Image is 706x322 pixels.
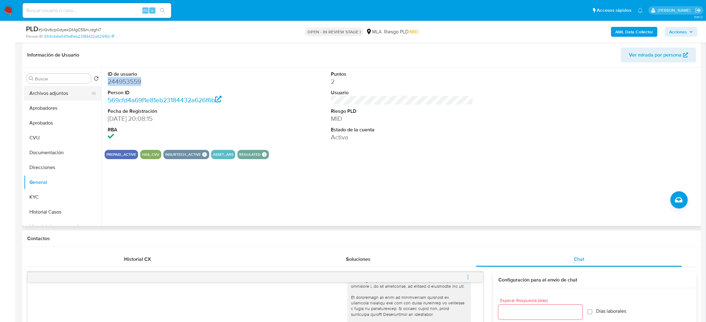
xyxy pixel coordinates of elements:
div: MLA [366,28,382,35]
a: 569cfd4a69f1e81eb23184432a626f6b [108,95,222,104]
dt: ID de usuario [108,71,250,78]
span: MID [410,28,418,35]
input: Buscar [35,76,89,82]
p: OPEN - IN REVIEW STAGE I [305,28,363,36]
b: PLD [26,24,38,34]
button: Aprobados [24,116,101,130]
span: s [151,7,153,13]
span: Accesos rápidos [597,7,631,14]
button: Volver al orden por defecto [94,76,99,83]
button: menu-action [458,270,478,285]
span: Alt [143,7,148,13]
span: Historial CX [124,256,151,263]
button: Historial Casos [24,205,101,219]
span: Soluciones [346,256,370,263]
span: Acciones [669,27,687,37]
button: Buscar [29,76,34,81]
a: Notificaciones [638,8,643,13]
dt: Person ID [108,89,250,96]
button: search-icon [156,6,169,15]
span: # jVGv6cp0dyekDMgC5SmJdgN7 [38,27,101,33]
h1: Información de Usuario [27,52,79,58]
span: Riesgo PLD: [384,28,418,35]
button: Ver mirada por persona [621,48,696,62]
p: abril.medzovich@mercadolibre.com [658,7,693,13]
button: KYC [24,190,101,205]
button: Historial de conversaciones [24,219,101,234]
dt: Fecha de Registración [108,108,250,115]
dt: Estado de la cuenta [331,126,474,133]
button: AML Data Collector [611,27,657,37]
input: days_to_wait [498,308,583,316]
button: CVU [24,130,101,145]
dd: MID [331,114,474,123]
button: Archivos adjuntos [24,86,96,101]
b: AML Data Collector [615,27,653,37]
button: General [24,175,101,190]
span: 3.161.2 [694,15,703,19]
h1: Contactos [27,235,696,242]
dt: Puntos [331,71,474,78]
input: Días laborales [587,309,592,314]
a: 569cfd4a69f1e81eb23184432a626f6b [44,34,114,39]
dd: 2 [331,77,474,86]
button: Acciones [665,27,697,37]
dt: Usuario [331,89,474,96]
span: Días laborales [596,308,626,314]
span: Esperar Respuesta (días) [500,298,584,303]
h3: Configuración para el envío de chat [498,277,691,283]
dd: [DATE] 20:08:15 [108,114,250,123]
span: Ver mirada por persona [629,48,682,62]
a: Salir [695,7,701,14]
dt: Riesgo PLD [331,108,474,115]
button: Aprobadores [24,101,101,116]
input: Buscar usuario o caso... [23,6,171,15]
dt: RBA [108,126,250,133]
dd: 244953559 [108,77,250,86]
b: Person ID [26,34,43,39]
dd: Activa [331,133,474,142]
button: Direcciones [24,160,101,175]
button: Documentación [24,145,101,160]
span: Chat [574,256,584,263]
